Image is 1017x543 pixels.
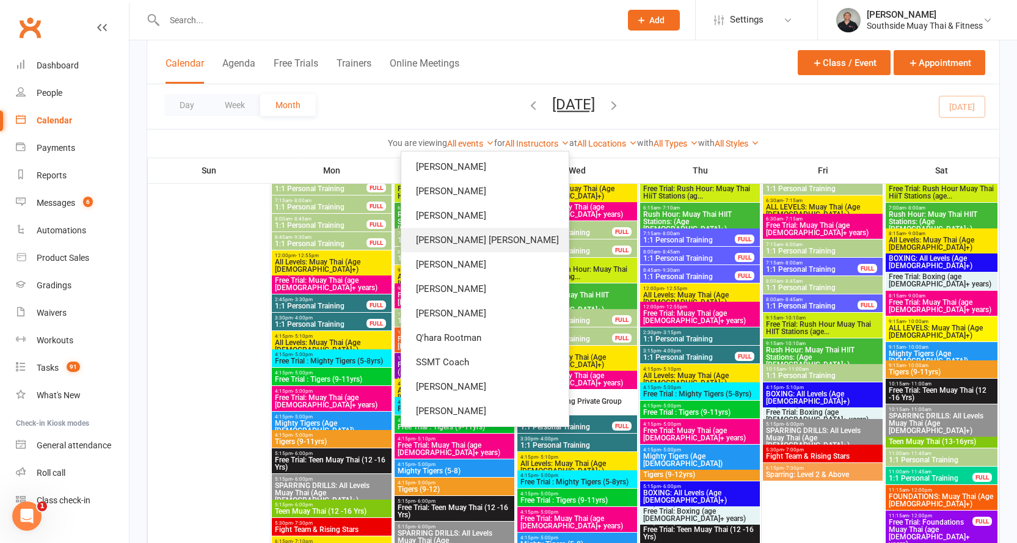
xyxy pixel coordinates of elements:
strong: You are viewing [388,138,447,148]
span: 12:00pm [643,304,757,310]
span: Mighty Tigers (5-8) [397,467,512,475]
span: - 8:00am [783,242,803,247]
span: 3:30pm [520,436,635,442]
span: Free Trial: Rush Hour Muay Thai HIIT Stations (age... [765,321,880,335]
span: Free Trial : Mighty Tigers (5-8yrs) [274,357,389,365]
span: - 7:30pm [784,465,804,471]
div: FULL [858,301,877,310]
span: - 8:45am [783,297,803,302]
span: 1:1 Personal Training [397,236,490,244]
span: 9:15am [888,363,995,368]
a: [PERSON_NAME] [401,301,569,326]
div: FULL [366,238,386,247]
th: Sun [148,158,271,183]
a: Product Sales [16,244,129,272]
span: 1:1 Personal Training [765,284,880,291]
span: 9:15am [397,268,512,273]
span: Free Trial: Muay Thai (age [DEMOGRAPHIC_DATA]+ years) [397,291,512,306]
span: Rush Hour: Muay Thai HIIT Stations: (Age [DEMOGRAPHIC_DATA]+) [888,211,995,233]
span: Mighty Tigers (Age [DEMOGRAPHIC_DATA]) [274,420,389,434]
span: - 5:00pm [661,403,681,409]
span: Rush Hour: Muay Thai HIIT Stations: (Age [DEMOGRAPHIC_DATA]+) [520,291,635,313]
a: Class kiosk mode [16,487,129,514]
div: [PERSON_NAME] [867,9,983,20]
span: - 11:00am [909,381,931,387]
a: Payments [16,134,129,162]
span: 1:1 Personal Training [765,266,858,273]
th: Thu [639,158,762,183]
span: - 5:00pm [661,447,681,453]
span: 8:45am [274,235,367,240]
span: 9:15am [888,319,995,324]
a: [PERSON_NAME] [401,252,569,277]
th: Tue [393,158,516,183]
span: Free Trial: Rush Hour: Muay Thai HiiT Stations (a... [397,185,512,200]
span: 4:15pm [274,414,389,420]
span: - 11:00am [909,407,931,412]
span: Rush Hour: Muay Thai HIIT Stations: (Age [DEMOGRAPHIC_DATA]+) [397,211,512,233]
span: All Levels: Muay Thai (Age [DEMOGRAPHIC_DATA]+) [274,339,389,354]
a: [PERSON_NAME] [401,203,569,228]
span: 8:00am [765,297,858,302]
div: FULL [366,220,386,229]
span: - 7:15am [783,216,803,222]
span: Free Trial : Mighty Tigers (5-8yrs) [643,390,757,398]
span: Free Trial : Mighty Tigers (5-8yrs) [397,405,512,412]
span: 5:15pm [765,421,880,427]
span: - 10:00am [906,363,928,368]
div: FULL [735,235,754,244]
th: Fri [762,158,884,183]
span: - 4:00pm [293,315,313,321]
div: Waivers [37,308,67,318]
span: - 5:10pm [415,436,436,442]
span: - 3:15pm [661,330,681,335]
span: All Levels: Muay Thai (Age [DEMOGRAPHIC_DATA]+) [643,372,757,387]
span: 4:15pm [274,333,389,339]
span: 8:45am [643,268,735,273]
button: [DATE] [552,96,595,113]
div: Reports [37,170,67,180]
span: GPA Engineering Private Group Training [520,398,635,412]
span: 4:15pm [397,381,512,387]
div: FULL [735,352,754,361]
span: 1:1 Personal Training [643,236,735,244]
span: 1:1 Personal Training [397,317,490,324]
span: 9:15am [397,286,512,291]
span: Settings [730,6,764,34]
span: 1:1 Personal Training [888,456,995,464]
a: People [16,79,129,107]
span: All Levels: Muay Thai (Age [DEMOGRAPHIC_DATA]+) [643,291,757,306]
span: - 10:10am [783,341,806,346]
span: Free Trial: Boxing (age [DEMOGRAPHIC_DATA]+ years) [765,409,880,423]
span: 1:1 Personal Training [520,442,635,449]
span: All Levels: Muay Thai (Age [DEMOGRAPHIC_DATA]+) [397,273,512,288]
span: Free Trial: Rush Hour Muay Thai HiiT Stations (age... [888,185,995,200]
span: 7:00am [888,205,995,211]
div: FULL [735,253,754,262]
span: 12:00pm [520,392,635,398]
span: 1:1 Personal Training [397,255,490,262]
span: Mighty Tigers (Age [DEMOGRAPHIC_DATA]) [888,350,995,365]
span: 1:1 Personal Training [274,222,367,229]
div: FULL [612,315,632,324]
span: - 11:00am [786,366,809,372]
span: - 10:00am [906,319,928,324]
span: Free Trial: Foundations Muay Thai (age [DEMOGRAPHIC_DATA]+ years) [397,361,512,383]
a: [PERSON_NAME] [PERSON_NAME] [401,228,569,252]
span: Free Trial: Muay Thai (age [DEMOGRAPHIC_DATA]+ years) [520,203,635,218]
span: ALL LEVELS: Muay Thai (Age [DEMOGRAPHIC_DATA]+) [520,185,635,200]
span: 7:15am [274,198,367,203]
span: 7:15am [643,231,735,236]
span: 8:00am [397,249,490,255]
span: 4:15pm [274,370,389,376]
a: General attendance kiosk mode [16,432,129,459]
span: All Levels: Muay Thai (Age [DEMOGRAPHIC_DATA]+) [397,387,512,401]
div: FULL [612,421,632,431]
span: - 8:00am [292,198,312,203]
span: Free Trial: Muay Thai (age [DEMOGRAPHIC_DATA]+ years) [888,299,995,313]
span: - 5:00pm [661,385,681,390]
span: - 5:10pm [661,366,681,372]
a: [PERSON_NAME] [401,179,569,203]
span: Rush Hour: Muay Thai HIIT Stations: (Age [DEMOGRAPHIC_DATA]+) [643,211,757,233]
a: All Styles [715,139,759,148]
